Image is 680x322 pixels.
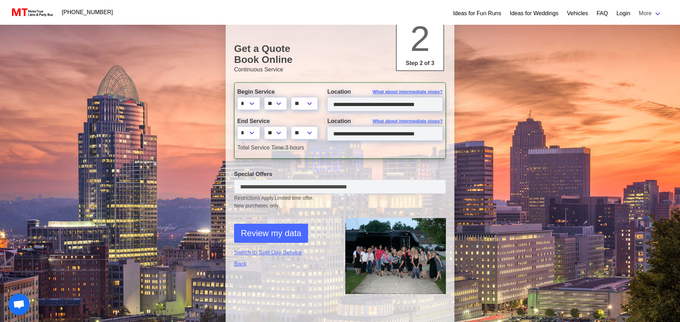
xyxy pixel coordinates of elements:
[234,202,446,210] span: New purchases only.
[567,9,588,18] a: Vehicles
[232,144,448,152] div: 3 hours
[58,5,117,19] a: [PHONE_NUMBER]
[241,227,301,240] span: Review my data
[234,260,335,268] a: Back
[274,194,313,202] span: Limited time offer.
[234,43,446,65] h1: Get a Quote Book Online
[237,88,317,96] label: Begin Service
[237,117,317,125] label: End Service
[399,59,441,68] p: Step 2 of 3
[327,89,351,95] span: Location
[327,118,351,124] span: Location
[410,19,430,58] span: 2
[10,7,53,17] img: MotorToys Logo
[635,6,666,21] a: More
[373,88,443,95] span: What about intermediate stops?
[234,170,446,178] label: Special Offers
[237,145,285,151] span: Total Service Time:
[616,9,630,18] a: Login
[8,294,30,315] div: Open chat
[234,65,446,74] p: Continuous Service
[234,224,308,243] button: Review my data
[510,9,559,18] a: Ideas for Weddings
[453,9,501,18] a: Ideas for Fun Runs
[373,118,443,125] span: What about intermediate stops?
[234,195,446,210] small: Restrictions Apply.
[234,248,335,257] a: Switch to Split Day Service
[345,218,446,294] img: 1.png
[596,9,608,18] a: FAQ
